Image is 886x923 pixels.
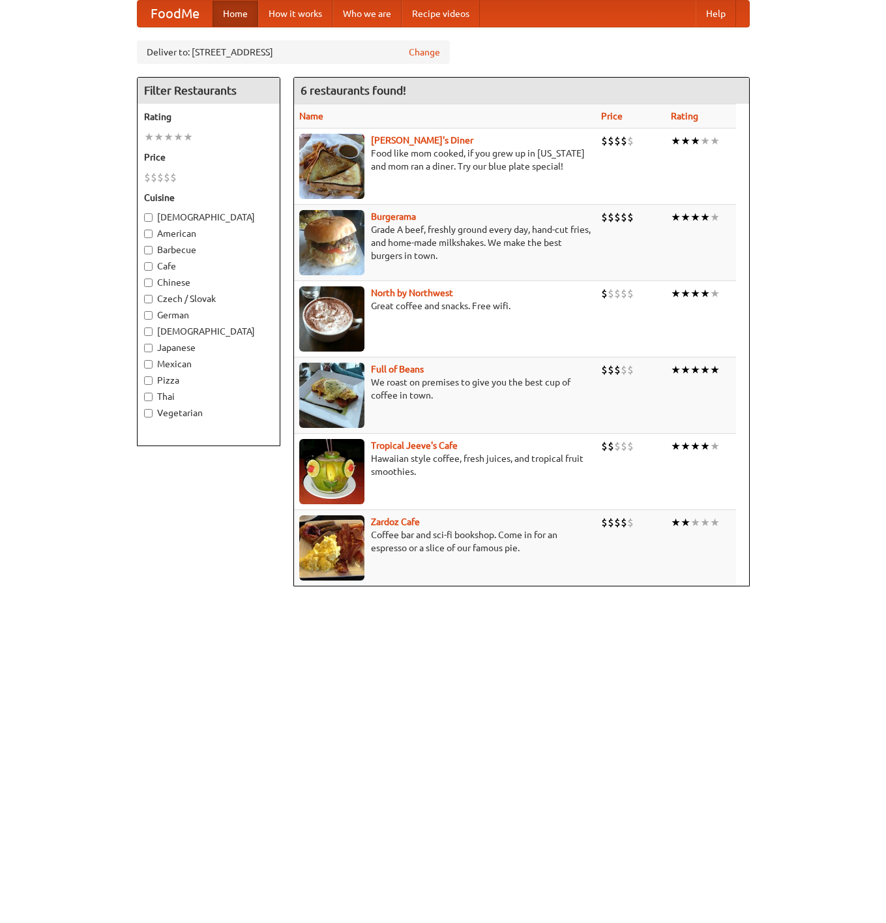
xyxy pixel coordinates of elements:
[700,210,710,224] li: ★
[621,134,627,148] li: $
[627,515,634,530] li: $
[671,363,681,377] li: ★
[627,439,634,453] li: $
[144,246,153,254] input: Barbecue
[671,134,681,148] li: ★
[183,130,193,144] li: ★
[614,439,621,453] li: $
[299,363,364,428] img: beans.jpg
[299,452,591,478] p: Hawaiian style coffee, fresh juices, and tropical fruit smoothies.
[621,363,627,377] li: $
[144,110,273,123] h5: Rating
[144,309,273,322] label: German
[627,286,634,301] li: $
[258,1,332,27] a: How it works
[696,1,736,27] a: Help
[671,210,681,224] li: ★
[299,134,364,199] img: sallys.jpg
[402,1,480,27] a: Recipe videos
[144,409,153,417] input: Vegetarian
[299,528,591,554] p: Coffee bar and sci-fi bookshop. Come in for an espresso or a slice of our famous pie.
[144,390,273,403] label: Thai
[608,134,614,148] li: $
[608,286,614,301] li: $
[608,515,614,530] li: $
[601,515,608,530] li: $
[138,78,280,104] h4: Filter Restaurants
[173,130,183,144] li: ★
[614,286,621,301] li: $
[690,515,700,530] li: ★
[144,213,153,222] input: [DEMOGRAPHIC_DATA]
[627,134,634,148] li: $
[144,393,153,401] input: Thai
[681,515,690,530] li: ★
[151,170,157,185] li: $
[301,84,406,97] ng-pluralize: 6 restaurants found!
[144,279,153,287] input: Chinese
[144,151,273,164] h5: Price
[144,260,273,273] label: Cafe
[371,364,424,374] a: Full of Beans
[710,515,720,530] li: ★
[681,439,690,453] li: ★
[213,1,258,27] a: Home
[138,1,213,27] a: FoodMe
[144,276,273,289] label: Chinese
[409,46,440,59] a: Change
[144,325,273,338] label: [DEMOGRAPHIC_DATA]
[681,363,690,377] li: ★
[299,376,591,402] p: We roast on premises to give you the best cup of coffee in town.
[144,211,273,224] label: [DEMOGRAPHIC_DATA]
[690,210,700,224] li: ★
[144,191,273,204] h5: Cuisine
[700,515,710,530] li: ★
[601,111,623,121] a: Price
[627,210,634,224] li: $
[601,286,608,301] li: $
[371,517,420,527] b: Zardoz Cafe
[614,363,621,377] li: $
[710,286,720,301] li: ★
[690,134,700,148] li: ★
[671,111,698,121] a: Rating
[681,134,690,148] li: ★
[299,147,591,173] p: Food like mom cooked, if you grew up in [US_STATE] and mom ran a diner. Try our blue plate special!
[710,363,720,377] li: ★
[144,295,153,303] input: Czech / Slovak
[601,439,608,453] li: $
[710,210,720,224] li: ★
[371,135,473,145] a: [PERSON_NAME]'s Diner
[621,439,627,453] li: $
[144,130,154,144] li: ★
[621,210,627,224] li: $
[690,363,700,377] li: ★
[299,515,364,581] img: zardoz.jpg
[299,111,323,121] a: Name
[671,439,681,453] li: ★
[144,170,151,185] li: $
[671,515,681,530] li: ★
[608,210,614,224] li: $
[614,210,621,224] li: $
[681,286,690,301] li: ★
[164,170,170,185] li: $
[144,341,273,354] label: Japanese
[299,286,364,352] img: north.jpg
[700,363,710,377] li: ★
[671,286,681,301] li: ★
[144,374,273,387] label: Pizza
[614,134,621,148] li: $
[601,210,608,224] li: $
[371,288,453,298] a: North by Northwest
[371,440,458,451] b: Tropical Jeeve's Cafe
[371,211,416,222] a: Burgerama
[627,363,634,377] li: $
[144,227,273,240] label: American
[154,130,164,144] li: ★
[681,210,690,224] li: ★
